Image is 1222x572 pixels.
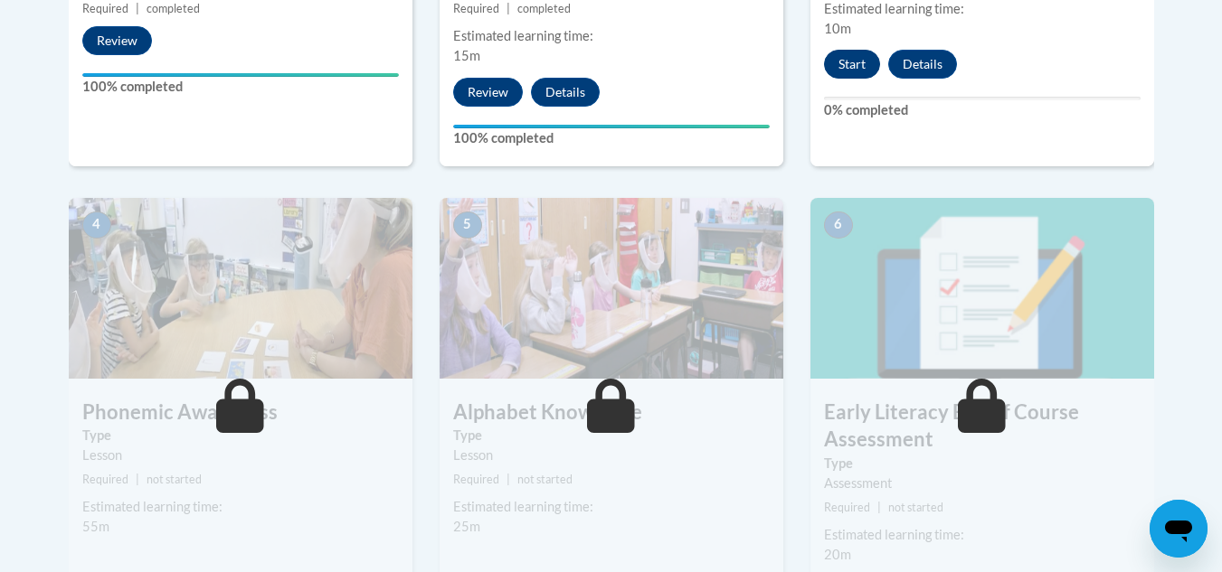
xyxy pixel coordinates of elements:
[824,474,1141,493] div: Assessment
[453,128,770,148] label: 100% completed
[824,211,853,239] span: 6
[517,473,573,486] span: not started
[82,445,399,465] div: Lesson
[824,547,851,562] span: 20m
[824,50,880,79] button: Start
[824,21,851,36] span: 10m
[824,454,1141,474] label: Type
[453,26,770,46] div: Estimated learning time:
[453,445,770,465] div: Lesson
[82,2,128,15] span: Required
[507,473,510,486] span: |
[824,100,1141,120] label: 0% completed
[453,497,770,517] div: Estimated learning time:
[453,125,770,128] div: Your progress
[453,2,499,15] span: Required
[507,2,510,15] span: |
[810,399,1154,455] h3: Early Literacy End of Course Assessment
[453,78,523,107] button: Review
[810,198,1154,379] img: Course Image
[824,501,870,514] span: Required
[69,399,412,427] h3: Phonemic Awareness
[888,50,957,79] button: Details
[136,2,139,15] span: |
[82,426,399,445] label: Type
[453,426,770,445] label: Type
[824,525,1141,545] div: Estimated learning time:
[440,399,783,427] h3: Alphabet Knowledge
[453,473,499,486] span: Required
[147,2,200,15] span: completed
[453,211,482,239] span: 5
[82,473,128,486] span: Required
[531,78,600,107] button: Details
[888,501,943,514] span: not started
[440,198,783,379] img: Course Image
[136,473,139,486] span: |
[877,501,881,514] span: |
[82,26,152,55] button: Review
[82,519,109,534] span: 55m
[82,211,111,239] span: 4
[517,2,571,15] span: completed
[1150,500,1208,558] iframe: Button to launch messaging window
[147,473,202,486] span: not started
[453,48,480,63] span: 15m
[82,497,399,517] div: Estimated learning time:
[82,73,399,77] div: Your progress
[69,198,412,379] img: Course Image
[82,77,399,97] label: 100% completed
[453,519,480,534] span: 25m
